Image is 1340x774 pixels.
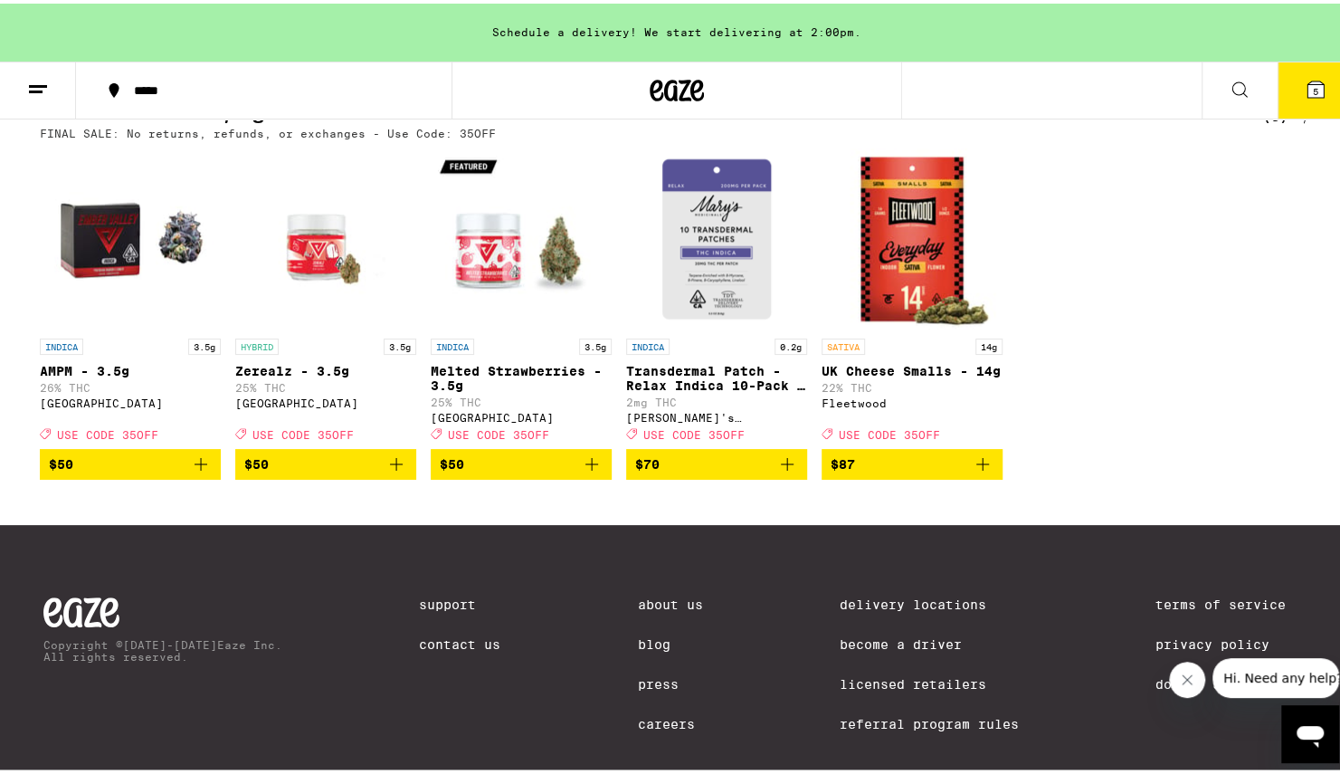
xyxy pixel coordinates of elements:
[638,674,703,688] a: Press
[1155,674,1310,688] a: Do Not Sell My Info
[40,445,221,476] button: Add to bag
[840,634,1019,648] a: Become a Driver
[448,425,549,436] span: USE CODE 35OFF
[384,335,416,351] p: 3.5g
[235,445,416,476] button: Add to bag
[40,145,221,445] a: Open page for AMPM - 3.5g from Ember Valley
[235,360,416,375] p: Zerealz - 3.5g
[57,425,158,436] span: USE CODE 35OFF
[638,634,703,648] a: Blog
[643,425,745,436] span: USE CODE 35OFF
[840,674,1019,688] a: Licensed Retailers
[419,634,500,648] a: Contact Us
[1281,702,1339,760] iframe: Button to launch messaging window
[638,713,703,728] a: Careers
[431,393,612,405] p: 25% THC
[1313,82,1318,93] span: 5
[1155,634,1310,648] a: Privacy Policy
[626,408,807,420] div: [PERSON_NAME]'s Medicinals
[626,393,807,405] p: 2mg THC
[235,145,416,326] img: Ember Valley - Zerealz - 3.5g
[840,713,1019,728] a: Referral Program Rules
[40,124,496,136] p: FINAL SALE: No returns, refunds, or exchanges - Use Code: 35OFF
[252,425,354,436] span: USE CODE 35OFF
[419,594,500,608] a: Support
[822,394,1003,406] div: Fleetwood
[431,408,612,420] div: [GEOGRAPHIC_DATA]
[635,454,660,468] span: $70
[638,594,703,608] a: About Us
[975,335,1003,351] p: 14g
[188,335,221,351] p: 3.5g
[822,360,1003,375] p: UK Cheese Smalls - 14g
[431,145,612,445] a: Open page for Melted Strawberries - 3.5g from Ember Valley
[626,145,807,326] img: Mary's Medicinals - Transdermal Patch - Relax Indica 10-Pack - 200mg
[431,360,612,389] p: Melted Strawberries - 3.5g
[1169,658,1205,694] iframe: Close message
[440,454,464,468] span: $50
[40,394,221,406] div: [GEOGRAPHIC_DATA]
[40,378,221,390] p: 26% THC
[626,335,670,351] p: INDICA
[579,335,612,351] p: 3.5g
[775,335,807,351] p: 0.2g
[822,335,865,351] p: SATIVA
[49,454,73,468] span: $50
[840,594,1019,608] a: Delivery Locations
[11,13,130,27] span: Hi. Need any help?
[822,145,1003,445] a: Open page for UK Cheese Smalls - 14g from Fleetwood
[43,635,282,659] p: Copyright © [DATE]-[DATE] Eaze Inc. All rights reserved.
[822,445,1003,476] button: Add to bag
[822,145,1003,326] img: Fleetwood - UK Cheese Smalls - 14g
[431,335,474,351] p: INDICA
[822,378,1003,390] p: 22% THC
[1155,594,1310,608] a: Terms of Service
[235,378,416,390] p: 25% THC
[431,145,612,326] img: Ember Valley - Melted Strawberries - 3.5g
[40,145,221,326] img: Ember Valley - AMPM - 3.5g
[235,145,416,445] a: Open page for Zerealz - 3.5g from Ember Valley
[431,445,612,476] button: Add to bag
[626,145,807,445] a: Open page for Transdermal Patch - Relax Indica 10-Pack - 200mg from Mary's Medicinals
[831,454,855,468] span: $87
[40,335,83,351] p: INDICA
[244,454,269,468] span: $50
[626,445,807,476] button: Add to bag
[235,335,279,351] p: HYBRID
[40,360,221,375] p: AMPM - 3.5g
[626,360,807,389] p: Transdermal Patch - Relax Indica 10-Pack - 200mg
[235,394,416,406] div: [GEOGRAPHIC_DATA]
[839,425,940,436] span: USE CODE 35OFF
[1212,655,1339,694] iframe: Message from company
